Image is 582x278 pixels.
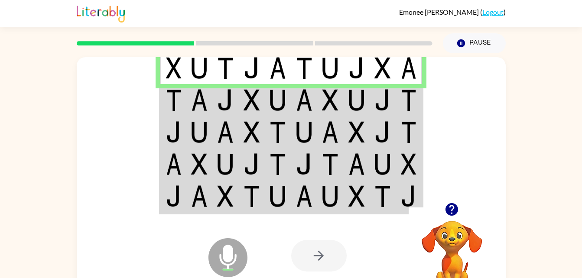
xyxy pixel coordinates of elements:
[401,89,416,111] img: t
[270,121,286,143] img: t
[401,121,416,143] img: t
[217,121,234,143] img: a
[296,153,312,175] img: j
[374,153,391,175] img: u
[166,153,182,175] img: a
[348,153,365,175] img: a
[401,57,416,79] img: a
[401,185,416,207] img: j
[296,89,312,111] img: a
[374,57,391,79] img: x
[443,33,506,53] button: Pause
[217,153,234,175] img: u
[322,185,338,207] img: u
[191,121,208,143] img: u
[348,89,365,111] img: u
[77,3,125,23] img: Literably
[399,8,480,16] span: Emonee [PERSON_NAME]
[244,57,260,79] img: j
[244,153,260,175] img: j
[217,89,234,111] img: j
[191,57,208,79] img: u
[270,89,286,111] img: u
[348,121,365,143] img: x
[399,8,506,16] div: ( )
[270,153,286,175] img: t
[296,121,312,143] img: u
[166,121,182,143] img: j
[374,89,391,111] img: j
[322,121,338,143] img: a
[191,185,208,207] img: a
[166,185,182,207] img: j
[296,57,312,79] img: t
[322,89,338,111] img: x
[191,89,208,111] img: a
[322,57,338,79] img: u
[482,8,504,16] a: Logout
[348,57,365,79] img: j
[374,121,391,143] img: j
[401,153,416,175] img: x
[348,185,365,207] img: x
[191,153,208,175] img: x
[270,57,286,79] img: a
[374,185,391,207] img: t
[217,185,234,207] img: x
[296,185,312,207] img: a
[244,185,260,207] img: t
[166,89,182,111] img: t
[166,57,182,79] img: x
[322,153,338,175] img: t
[217,57,234,79] img: t
[244,121,260,143] img: x
[244,89,260,111] img: x
[270,185,286,207] img: u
